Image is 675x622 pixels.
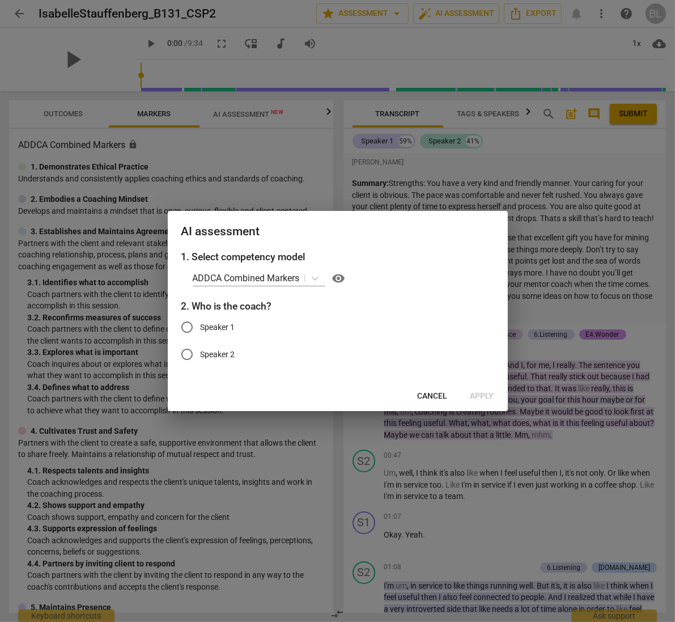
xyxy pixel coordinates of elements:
[181,225,494,239] h2: AI assessment
[201,321,235,333] span: Speaker 1
[181,249,494,264] h3: 1. Select competency model
[409,386,457,407] button: Cancel
[325,269,348,287] a: Help
[418,391,448,402] span: Cancel
[330,269,348,287] button: Help
[181,299,494,314] h3: 2. Who is the coach?
[193,272,300,285] p: ADDCA Combined Markers
[201,349,235,361] span: Speaker 2
[332,272,346,285] span: visibility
